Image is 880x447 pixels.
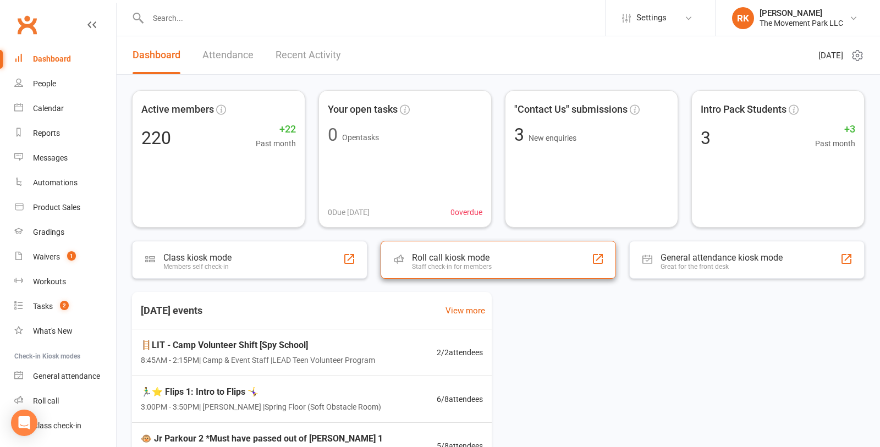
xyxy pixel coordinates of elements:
a: Calendar [14,96,116,121]
a: Clubworx [13,11,41,38]
h3: [DATE] events [132,301,211,321]
div: Open Intercom Messenger [11,410,37,436]
input: Search... [145,10,605,26]
div: Product Sales [33,203,80,212]
a: Attendance [202,36,254,74]
a: People [14,71,116,96]
a: Automations [14,170,116,195]
span: [DATE] [818,49,843,62]
span: 3 [514,124,529,145]
div: Dashboard [33,54,71,63]
div: Messages [33,153,68,162]
div: Reports [33,129,60,137]
a: Waivers 1 [14,245,116,269]
a: What's New [14,319,116,344]
div: Roll call kiosk mode [412,252,492,263]
div: Workouts [33,277,66,286]
div: Automations [33,178,78,187]
span: 0 overdue [450,206,482,218]
a: Gradings [14,220,116,245]
span: 🏃‍♂️⭐ Flips 1: Intro to Flips 🤸‍♀️ [141,385,381,399]
span: "Contact Us" submissions [514,102,628,118]
span: 2 / 2 attendees [437,346,483,358]
span: +22 [256,122,296,137]
div: Calendar [33,104,64,113]
div: The Movement Park LLC [760,18,843,28]
div: Waivers [33,252,60,261]
div: Staff check-in for members [412,263,492,271]
a: Messages [14,146,116,170]
span: Past month [815,137,855,150]
div: 3 [701,129,711,147]
div: Roll call [33,396,59,405]
div: Great for the front desk [661,263,783,271]
a: Class kiosk mode [14,413,116,438]
a: Dashboard [133,36,180,74]
span: New enquiries [529,134,576,142]
span: Settings [636,5,667,30]
span: 🐵 Jr Parkour 2 *Must have passed out of [PERSON_NAME] 1 [141,432,383,446]
div: Members self check-in [163,263,232,271]
a: Workouts [14,269,116,294]
span: 8:45AM - 2:15PM | Camp & Event Staff | LEAD Teen Volunteer Program [141,354,375,366]
a: Recent Activity [276,36,341,74]
div: General attendance kiosk mode [661,252,783,263]
a: Dashboard [14,47,116,71]
a: Tasks 2 [14,294,116,319]
div: RK [732,7,754,29]
span: Active members [141,102,214,118]
div: What's New [33,327,73,335]
span: +3 [815,122,855,137]
a: General attendance kiosk mode [14,364,116,389]
span: Open tasks [342,133,379,142]
span: 3:00PM - 3:50PM | [PERSON_NAME] | Spring Floor (Soft Obstacle Room) [141,401,381,413]
span: Past month [256,137,296,150]
div: Tasks [33,302,53,311]
span: Intro Pack Students [701,102,787,118]
span: 1 [67,251,76,261]
span: 0 Due [DATE] [328,206,370,218]
div: [PERSON_NAME] [760,8,843,18]
a: View more [446,304,485,317]
div: Gradings [33,228,64,236]
div: General attendance [33,372,100,380]
span: 6 / 8 attendees [437,393,483,405]
span: 2 [60,301,69,310]
span: 🪜LIT - Camp Volunteer Shift [Spy School] [141,338,375,352]
a: Reports [14,121,116,146]
a: Product Sales [14,195,116,220]
a: Roll call [14,389,116,413]
div: Class kiosk mode [163,252,232,263]
div: 220 [141,129,171,147]
span: Your open tasks [328,102,398,118]
div: People [33,79,56,88]
div: Class check-in [33,421,81,430]
div: 0 [328,126,338,144]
